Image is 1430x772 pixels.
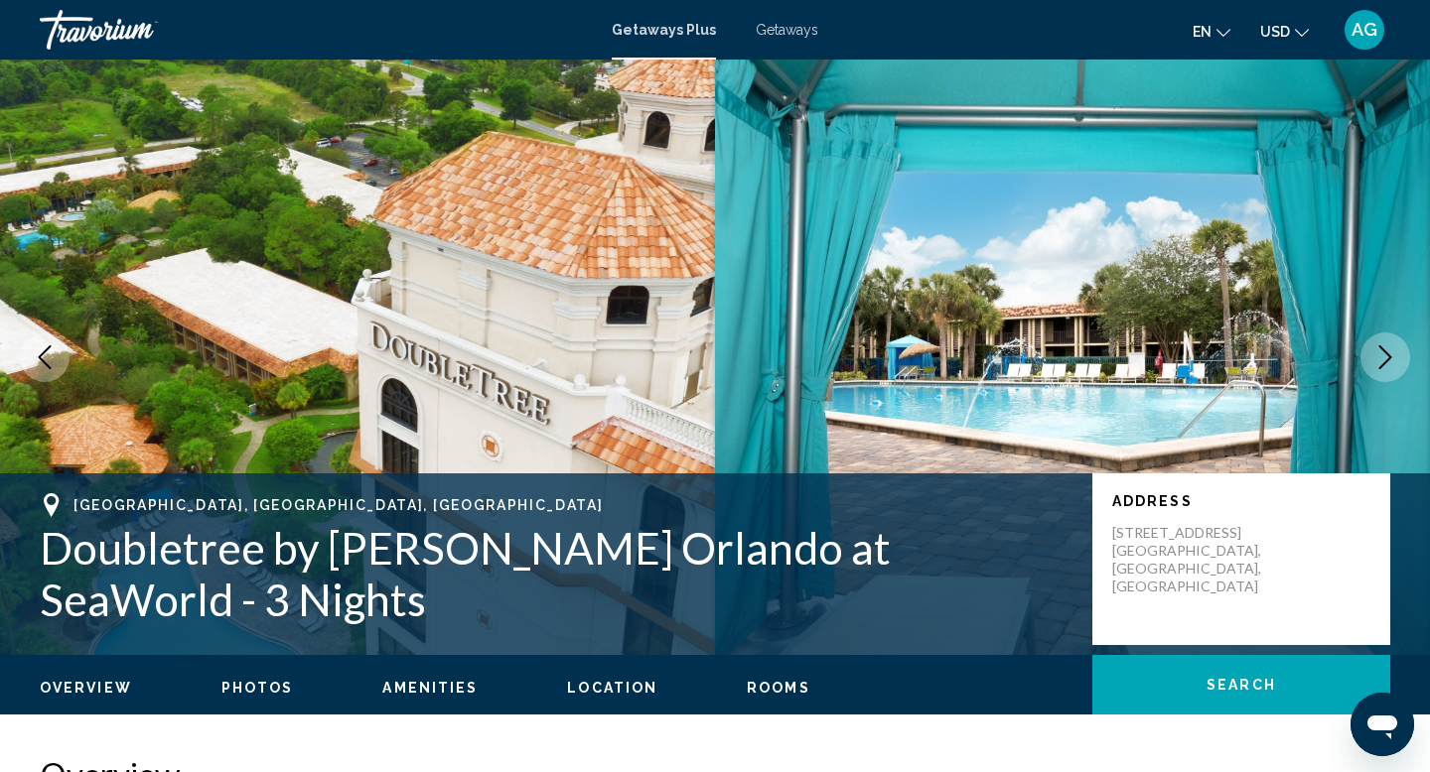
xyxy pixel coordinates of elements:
button: Next image [1360,332,1410,382]
p: Address [1112,493,1370,509]
button: User Menu [1339,9,1390,51]
span: Rooms [747,680,810,696]
span: Amenities [382,680,478,696]
button: Amenities [382,679,478,697]
button: Location [567,679,657,697]
button: Change language [1193,17,1230,46]
button: Search [1092,655,1390,714]
button: Rooms [747,679,810,697]
span: Overview [40,680,132,696]
a: Getaways [756,22,818,38]
span: en [1193,24,1212,40]
a: Getaways Plus [612,22,716,38]
p: [STREET_ADDRESS] [GEOGRAPHIC_DATA], [GEOGRAPHIC_DATA], [GEOGRAPHIC_DATA] [1112,524,1271,595]
iframe: Button to launch messaging window [1351,693,1414,756]
span: Photos [221,680,294,696]
span: Location [567,680,657,696]
button: Previous image [20,332,70,382]
button: Change currency [1260,17,1309,46]
a: Travorium [40,10,592,50]
button: Photos [221,679,294,697]
span: [GEOGRAPHIC_DATA], [GEOGRAPHIC_DATA], [GEOGRAPHIC_DATA] [73,497,603,513]
span: AG [1352,20,1377,40]
button: Overview [40,679,132,697]
span: Search [1207,678,1276,694]
h1: Doubletree by [PERSON_NAME] Orlando at SeaWorld - 3 Nights [40,522,1072,625]
span: USD [1260,24,1290,40]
